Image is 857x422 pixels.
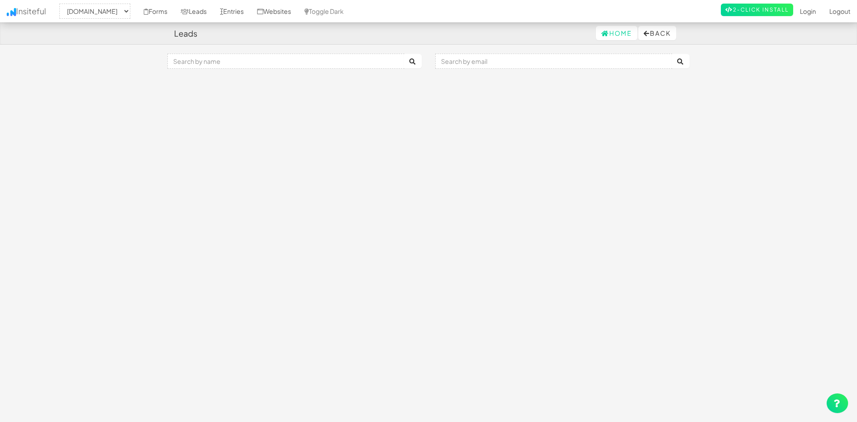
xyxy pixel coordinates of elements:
a: 2-Click Install [721,4,793,16]
input: Search by name [167,54,404,69]
a: Home [596,26,637,40]
button: Back [638,26,676,40]
input: Search by email [435,54,672,69]
h4: Leads [174,29,197,38]
img: icon.png [7,8,16,16]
